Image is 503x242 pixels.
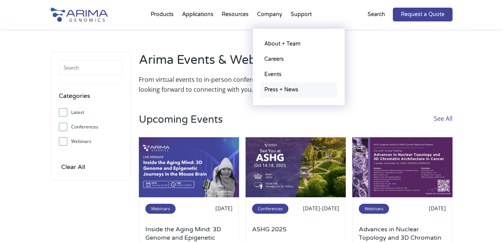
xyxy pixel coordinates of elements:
[145,204,176,214] span: Webinars
[139,137,239,198] img: Use-This-For-Webinar-Images-2-500x300.jpg
[246,137,346,198] img: ashg-2025-500x300.jpg
[260,52,337,67] a: Careers
[59,121,122,133] label: Conferences
[252,204,288,214] span: Conferences
[59,91,122,107] h4: Categories
[434,114,453,137] a: See All
[359,204,389,214] span: Webinars
[59,60,122,75] input: Search
[59,162,88,172] input: Clear All
[429,205,446,212] span: [DATE]
[260,82,337,97] a: Press + News
[260,67,337,82] a: Events
[368,10,385,19] p: Search
[139,114,223,137] h3: Upcoming Events
[139,52,292,75] h2: Arima Events & Webinars
[50,8,108,22] img: Arima-Genomics-logo
[139,75,292,94] p: From virtual events to in-person conferences, we’re looking forward to connecting with you.
[393,8,453,21] a: Request a Quote
[352,137,453,198] img: NYU-X-Post-No-Agenda-500x300.jpg
[59,107,122,118] label: Latest
[215,205,233,212] span: [DATE]
[303,205,339,212] span: [DATE]-[DATE]
[59,136,122,147] label: Webinars
[260,36,337,52] a: About + Team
